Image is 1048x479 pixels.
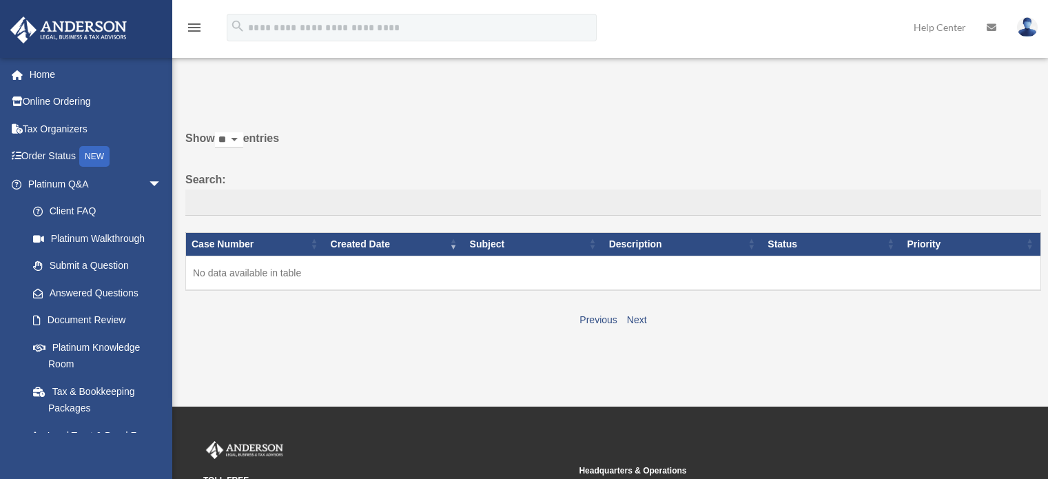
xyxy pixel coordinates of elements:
[230,19,245,34] i: search
[148,170,176,198] span: arrow_drop_down
[10,88,183,116] a: Online Ordering
[901,232,1040,256] th: Priority: activate to sort column ascending
[10,61,183,88] a: Home
[325,232,464,256] th: Created Date: activate to sort column ascending
[19,334,176,378] a: Platinum Knowledge Room
[185,190,1041,216] input: Search:
[10,115,183,143] a: Tax Organizers
[186,232,325,256] th: Case Number: activate to sort column ascending
[203,441,286,459] img: Anderson Advisors Platinum Portal
[19,279,169,307] a: Answered Questions
[579,314,617,325] a: Previous
[19,225,176,252] a: Platinum Walkthrough
[185,170,1041,216] label: Search:
[627,314,647,325] a: Next
[215,132,243,148] select: Showentries
[186,256,1041,290] td: No data available in table
[10,170,176,198] a: Platinum Q&Aarrow_drop_down
[19,378,176,422] a: Tax & Bookkeeping Packages
[186,19,203,36] i: menu
[19,252,176,280] a: Submit a Question
[604,232,763,256] th: Description: activate to sort column ascending
[19,307,176,334] a: Document Review
[19,422,176,449] a: Land Trust & Deed Forum
[186,24,203,36] a: menu
[19,198,176,225] a: Client FAQ
[185,129,1041,162] label: Show entries
[762,232,901,256] th: Status: activate to sort column ascending
[6,17,131,43] img: Anderson Advisors Platinum Portal
[79,146,110,167] div: NEW
[10,143,183,171] a: Order StatusNEW
[464,232,604,256] th: Subject: activate to sort column ascending
[579,464,945,478] small: Headquarters & Operations
[1017,17,1038,37] img: User Pic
